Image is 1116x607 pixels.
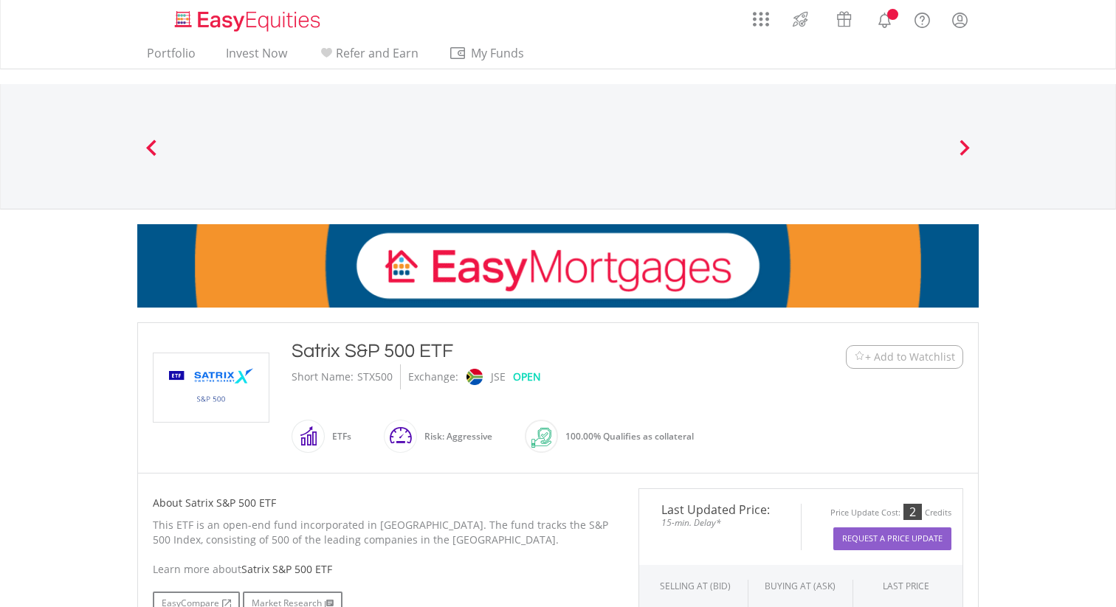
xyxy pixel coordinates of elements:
img: TFSA.STX500.png [156,353,266,422]
a: Vouchers [822,4,866,31]
img: grid-menu-icon.svg [753,11,769,27]
img: thrive-v2.svg [788,7,813,31]
a: Home page [169,4,326,33]
div: OPEN [513,364,541,389]
img: Watchlist [854,351,865,362]
div: Price Update Cost: [830,507,900,518]
span: + Add to Watchlist [865,350,955,364]
a: Invest Now [220,46,293,69]
img: collateral-qualifying-green.svg [531,428,551,448]
img: vouchers-v2.svg [832,7,856,31]
span: Last Updated Price: [650,504,790,516]
span: Satrix S&P 500 ETF [241,562,332,576]
div: SELLING AT (BID) [660,580,731,592]
span: Refer and Earn [336,45,418,61]
div: LAST PRICE [883,580,929,592]
span: BUYING AT (ASK) [765,580,836,592]
a: FAQ's and Support [903,4,941,33]
div: Exchange: [408,364,458,389]
a: AppsGrid [743,4,779,27]
span: My Funds [449,44,545,63]
a: Refer and Earn [311,46,424,69]
a: My Profile [941,4,979,36]
div: Credits [925,507,951,518]
img: EasyMortage Promotion Banner [137,224,979,308]
div: 2 [903,504,922,520]
span: 15-min. Delay* [650,516,790,530]
a: Notifications [866,4,903,33]
div: Risk: Aggressive [417,419,492,454]
div: STX500 [357,364,393,389]
h5: About Satrix S&P 500 ETF [153,496,616,510]
div: JSE [491,364,506,389]
div: ETFs [325,419,351,454]
button: Watchlist + Add to Watchlist [846,345,963,369]
span: 100.00% Qualifies as collateral [565,430,694,443]
img: jse.png [466,369,483,385]
div: Short Name: [292,364,354,389]
div: Satrix S&P 500 ETF [292,338,755,364]
img: EasyEquities_Logo.png [172,9,326,33]
p: This ETF is an open-end fund incorporated in [GEOGRAPHIC_DATA]. The fund tracks the S&P 500 Index... [153,518,616,547]
button: Request A Price Update [833,527,951,550]
div: Learn more about [153,562,616,577]
a: Portfolio [141,46,201,69]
